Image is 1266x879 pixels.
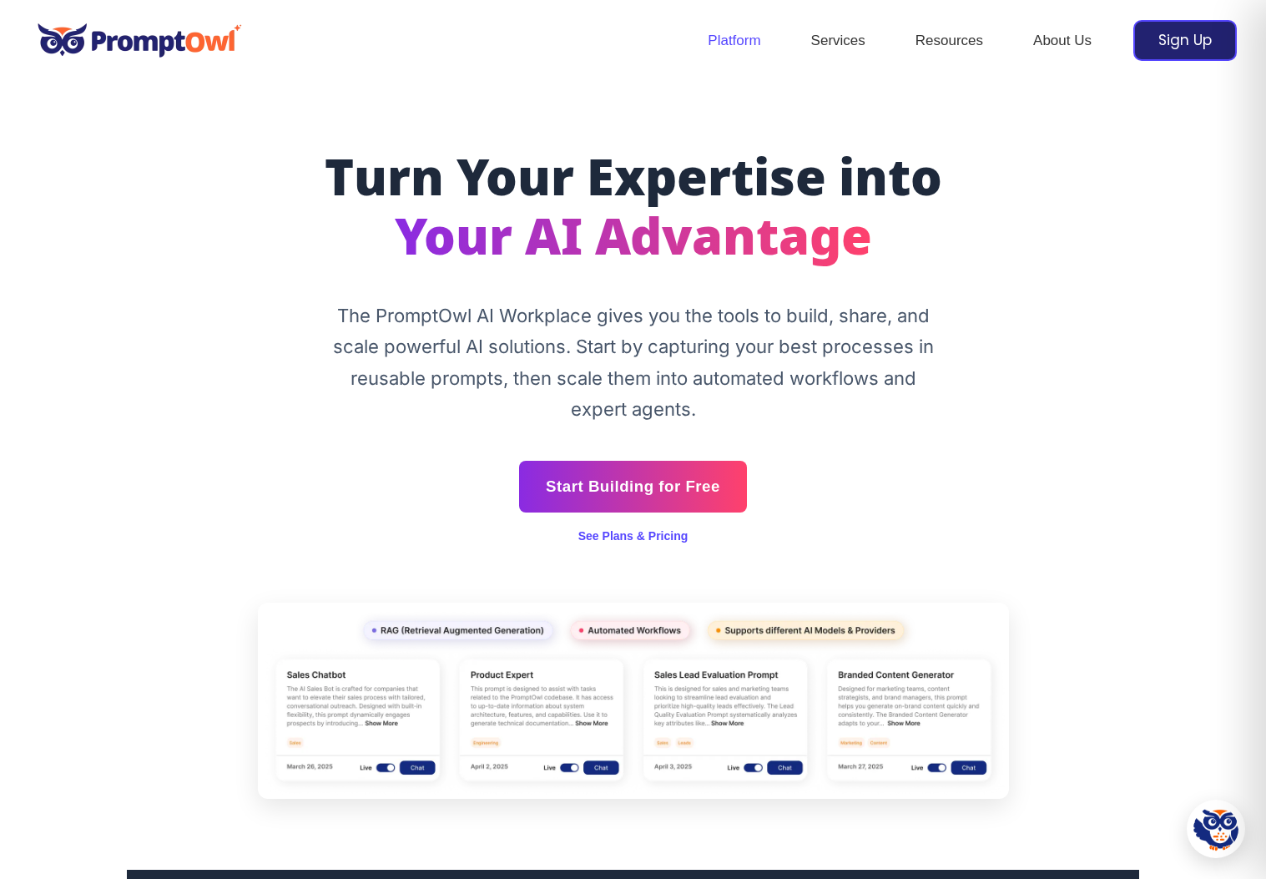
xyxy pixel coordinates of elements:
[890,12,1008,70] a: Resources
[519,461,747,513] a: Start Building for Free
[29,12,250,69] img: promptowl.ai logo
[1133,20,1237,61] a: Sign Up
[320,301,946,426] p: The PromptOwl AI Workplace gives you the tools to build, share, and scale powerful AI solutions. ...
[161,153,1106,272] h1: Turn Your Expertise into
[786,12,890,70] a: Services
[683,12,785,70] a: Platform
[1193,806,1238,851] img: Hootie - PromptOwl AI Assistant
[258,603,1009,799] img: A graphic showing AI staff agents for different roles like marketing, sales, and support.
[1008,12,1117,70] a: About Us
[578,529,688,543] a: See Plans & Pricing
[683,12,1117,70] nav: Site Navigation: Header
[395,209,872,274] span: Your AI Advantage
